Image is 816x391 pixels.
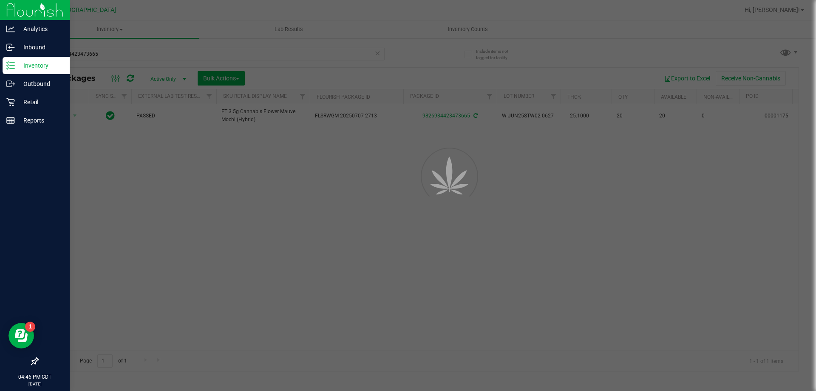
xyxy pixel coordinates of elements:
p: Inventory [15,60,66,71]
inline-svg: Reports [6,116,15,125]
p: Inbound [15,42,66,52]
inline-svg: Inbound [6,43,15,51]
inline-svg: Analytics [6,25,15,33]
p: Analytics [15,24,66,34]
iframe: Resource center [8,323,34,348]
p: Retail [15,97,66,107]
inline-svg: Inventory [6,61,15,70]
p: Reports [15,115,66,126]
inline-svg: Outbound [6,80,15,88]
inline-svg: Retail [6,98,15,106]
p: [DATE] [4,381,66,387]
p: 04:46 PM CDT [4,373,66,381]
iframe: Resource center unread badge [25,322,35,332]
p: Outbound [15,79,66,89]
